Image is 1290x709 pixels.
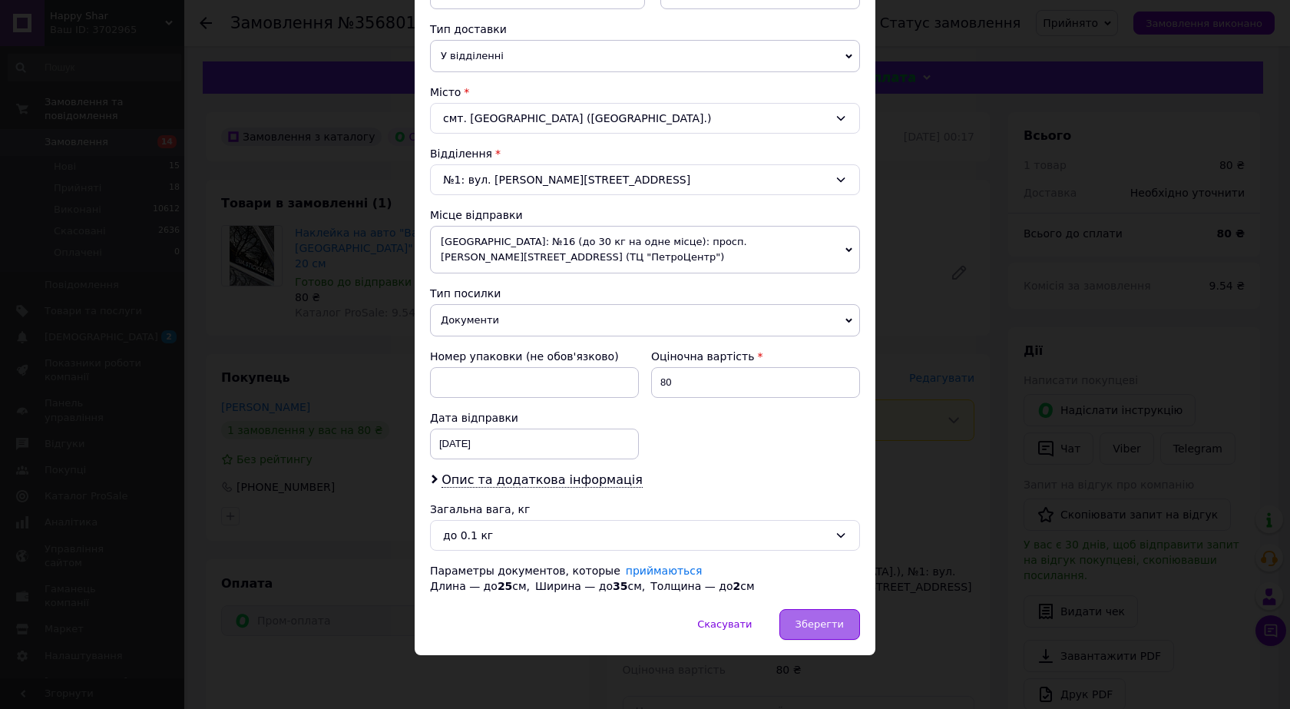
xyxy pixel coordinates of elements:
div: Відділення [430,146,860,161]
div: Номер упаковки (не обов'язково) [430,349,639,364]
div: смт. [GEOGRAPHIC_DATA] ([GEOGRAPHIC_DATA].) [430,103,860,134]
span: Документи [430,304,860,336]
div: Оціночна вартість [651,349,860,364]
span: Скасувати [697,618,752,630]
span: 25 [498,580,512,592]
div: Місто [430,84,860,100]
div: до 0.1 кг [443,527,829,544]
span: 35 [613,580,627,592]
span: Зберегти [795,618,844,630]
div: Параметры документов, которые Длина — до см, Ширина — до см, Толщина — до см [430,563,860,594]
div: №1: вул. [PERSON_NAME][STREET_ADDRESS] [430,164,860,195]
div: Дата відправки [430,410,639,426]
span: Опис та додаткова інформація [442,472,643,488]
a: приймаються [626,565,703,577]
span: Тип доставки [430,23,507,35]
span: [GEOGRAPHIC_DATA]: №16 (до 30 кг на одне місце): просп. [PERSON_NAME][STREET_ADDRESS] (ТЦ "ПетроЦ... [430,226,860,273]
span: Тип посилки [430,287,501,300]
span: 2 [733,580,740,592]
span: Місце відправки [430,209,523,221]
div: Загальна вага, кг [430,502,860,517]
span: У відділенні [430,40,860,72]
